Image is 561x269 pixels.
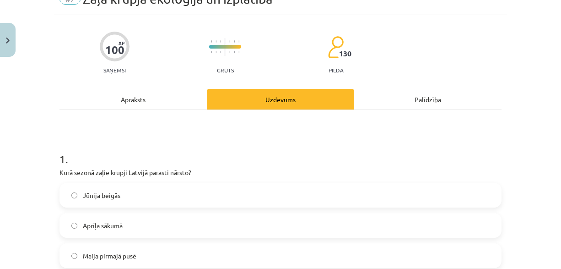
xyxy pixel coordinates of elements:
input: Aprīļa sākumā [71,223,77,229]
div: Uzdevums [207,89,354,110]
img: icon-short-line-57e1e144782c952c97e751825c79c345078a6d821885a25fce030b3d8c18986b.svg [229,40,230,43]
img: icon-short-line-57e1e144782c952c97e751825c79c345078a6d821885a25fce030b3d8c18986b.svg [220,51,221,53]
h1: 1 . [59,137,502,165]
img: icon-short-line-57e1e144782c952c97e751825c79c345078a6d821885a25fce030b3d8c18986b.svg [238,40,239,43]
img: icon-short-line-57e1e144782c952c97e751825c79c345078a6d821885a25fce030b3d8c18986b.svg [238,51,239,53]
img: icon-short-line-57e1e144782c952c97e751825c79c345078a6d821885a25fce030b3d8c18986b.svg [234,51,235,53]
input: Jūnija beigās [71,192,77,198]
img: icon-close-lesson-0947bae3869378f0d4975bcd49f059093ad1ed9edebbc8119c70593378902aed.svg [6,38,10,44]
img: icon-short-line-57e1e144782c952c97e751825c79c345078a6d821885a25fce030b3d8c18986b.svg [216,51,216,53]
div: Apraksts [59,89,207,110]
div: Palīdzība [354,89,502,110]
p: Kurā sezonā zaļie krupji Latvijā parasti nārsto? [59,168,502,177]
span: Maija pirmajā pusē [83,251,136,261]
p: Grūts [217,67,234,73]
img: icon-short-line-57e1e144782c952c97e751825c79c345078a6d821885a25fce030b3d8c18986b.svg [220,40,221,43]
img: students-c634bb4e5e11cddfef0936a35e636f08e4e9abd3cc4e673bd6f9a4125e45ecb1.svg [328,36,344,59]
p: Saņemsi [100,67,129,73]
input: Maija pirmajā pusē [71,253,77,259]
img: icon-short-line-57e1e144782c952c97e751825c79c345078a6d821885a25fce030b3d8c18986b.svg [234,40,235,43]
img: icon-short-line-57e1e144782c952c97e751825c79c345078a6d821885a25fce030b3d8c18986b.svg [216,40,216,43]
div: 100 [105,44,124,56]
span: XP [119,40,124,45]
img: icon-short-line-57e1e144782c952c97e751825c79c345078a6d821885a25fce030b3d8c18986b.svg [211,51,212,53]
p: pilda [329,67,343,73]
img: icon-long-line-d9ea69661e0d244f92f715978eff75569469978d946b2353a9bb055b3ed8787d.svg [225,38,226,56]
img: icon-short-line-57e1e144782c952c97e751825c79c345078a6d821885a25fce030b3d8c18986b.svg [229,51,230,53]
img: icon-short-line-57e1e144782c952c97e751825c79c345078a6d821885a25fce030b3d8c18986b.svg [211,40,212,43]
span: 130 [339,49,351,58]
span: Aprīļa sākumā [83,221,123,231]
span: Jūnija beigās [83,191,120,200]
